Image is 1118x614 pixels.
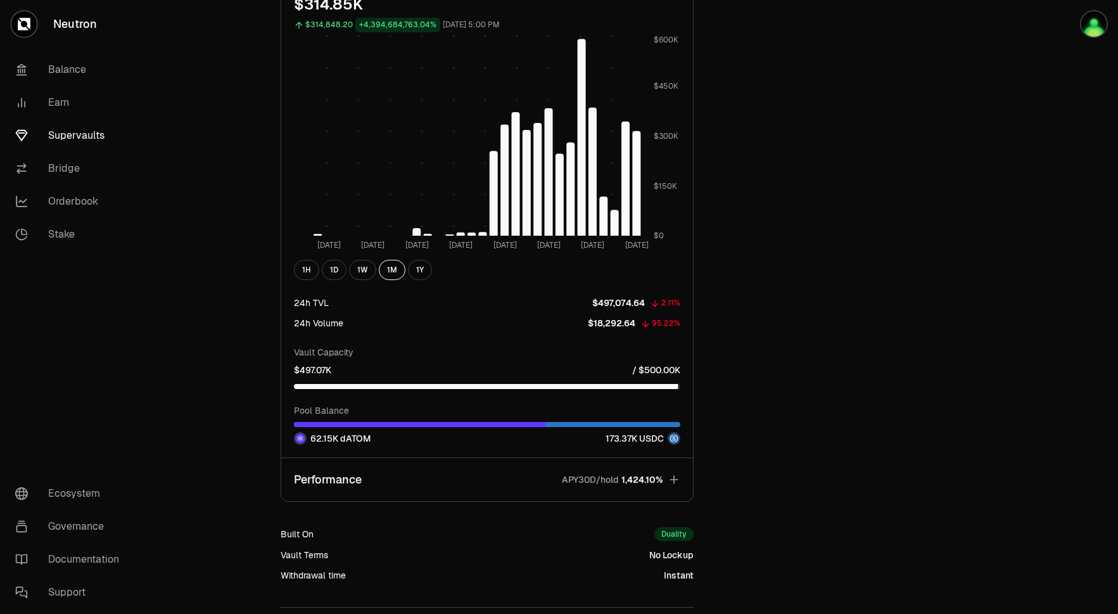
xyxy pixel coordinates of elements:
[5,543,137,576] a: Documentation
[405,240,428,250] tspan: [DATE]
[649,549,694,561] div: No Lockup
[5,185,137,218] a: Orderbook
[349,260,376,280] button: 1W
[305,18,353,32] div: $314,848.20
[5,86,137,119] a: Earn
[294,432,371,445] div: 62.15K dATOM
[654,231,664,241] tspan: $0
[1081,11,1107,37] img: Llewyn Terra
[317,240,340,250] tspan: [DATE]
[361,240,384,250] tspan: [DATE]
[408,260,432,280] button: 1Y
[443,18,500,32] div: [DATE] 5:00 PM
[294,471,362,489] p: Performance
[621,473,663,486] span: 1,424.10%
[654,35,678,45] tspan: $600K
[654,131,678,141] tspan: $300K
[592,297,645,309] p: $497,074.64
[294,404,680,417] p: Pool Balance
[294,364,331,376] p: $497.07K
[493,240,516,250] tspan: [DATE]
[379,260,405,280] button: 1M
[661,296,680,310] div: 2.11%
[5,119,137,152] a: Supervaults
[5,576,137,609] a: Support
[654,527,694,541] div: Duality
[5,53,137,86] a: Balance
[294,317,343,329] div: 24h Volume
[294,346,680,359] p: Vault Capacity
[562,473,619,486] p: APY30D/hold
[581,240,604,250] tspan: [DATE]
[294,297,329,309] div: 24h TVL
[5,477,137,510] a: Ecosystem
[625,240,648,250] tspan: [DATE]
[281,549,328,561] div: Vault Terms
[281,458,693,501] button: PerformanceAPY30D/hold1,424.10%
[664,569,694,582] div: Instant
[5,510,137,543] a: Governance
[281,528,314,540] div: Built On
[449,240,473,250] tspan: [DATE]
[632,364,680,376] p: / $500.00K
[606,432,680,445] div: 173.37K USDC
[652,316,680,331] div: 95.22%
[537,240,560,250] tspan: [DATE]
[355,18,440,32] div: +4,394,684,763.04%
[295,433,305,444] img: dATOM Logo
[588,317,635,329] p: $18,292.64
[654,181,677,191] tspan: $150K
[5,152,137,185] a: Bridge
[5,218,137,251] a: Stake
[669,433,679,444] img: USDC Logo
[281,569,346,582] div: Withdrawal time
[654,81,678,91] tspan: $450K
[322,260,346,280] button: 1D
[294,260,319,280] button: 1H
